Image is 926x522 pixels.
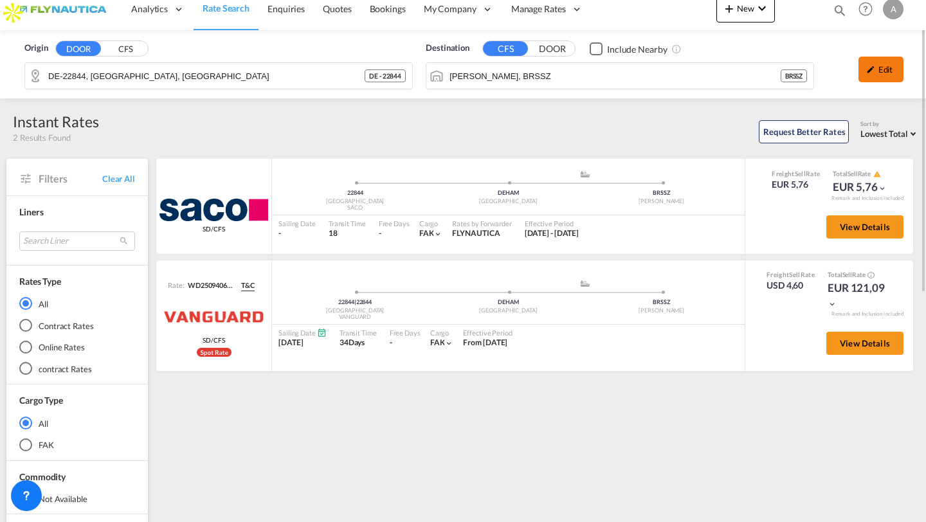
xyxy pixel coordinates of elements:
[278,337,327,348] div: [DATE]
[347,189,363,196] span: 22844
[203,336,224,345] span: SD/CFS
[19,417,135,429] md-radio-button: All
[56,41,101,56] button: DOOR
[19,297,135,310] md-radio-button: All
[463,337,507,347] span: From [DATE]
[671,44,682,54] md-icon: Unchecked: Ignores neighbouring ports when fetching rates.Checked : Includes neighbouring ports w...
[781,69,808,82] div: BRSSZ
[278,219,316,228] div: Sailing Date
[39,172,102,186] span: Filters
[278,228,316,239] div: -
[452,228,511,239] div: FLYNAUTICA
[19,438,135,451] md-radio-button: FAK
[842,271,853,278] span: Sell
[13,111,99,132] div: Instant Rates
[585,307,738,315] div: [PERSON_NAME]
[860,125,920,140] md-select: Select: Lowest Total
[241,280,255,291] span: T&C
[102,173,135,184] span: Clear All
[390,328,421,337] div: Free Days
[19,394,63,407] div: Cargo Type
[772,178,820,191] div: EUR 5,76
[577,171,593,177] md-icon: assets/icons/custom/ship-fill.svg
[872,170,881,179] button: icon-alert
[866,270,875,280] button: Spot Rates are dynamic & can fluctuate with time
[390,337,392,348] div: -
[185,280,236,291] div: WD2509406713
[369,71,401,80] span: DE - 22844
[431,197,585,206] div: [GEOGRAPHIC_DATA]
[525,228,579,238] span: [DATE] - [DATE]
[430,328,454,337] div: Cargo
[19,275,61,288] div: Rates Type
[772,169,820,178] div: Freight Rate
[449,66,781,85] input: Search by Port
[848,170,858,177] span: Sell
[463,328,512,337] div: Effective Period
[833,179,886,195] div: EUR 5,76
[329,219,366,228] div: Transit Time
[278,197,431,206] div: [GEOGRAPHIC_DATA]
[878,184,887,193] md-icon: icon-chevron-down
[426,63,813,89] md-input-container: Santos, BRSSZ
[431,298,585,307] div: DEHAM
[338,298,356,305] span: 22844
[203,224,224,233] span: SD/CFS
[795,170,806,177] span: Sell
[19,363,135,375] md-radio-button: contract Rates
[278,328,327,337] div: Sailing Date
[48,66,365,85] input: Search by Door
[159,199,268,221] img: SACO
[789,271,800,278] span: Sell
[278,313,431,321] div: VANGUARD
[822,310,913,318] div: Remark and Inclusion included
[419,228,434,238] span: FAK
[197,348,232,357] div: Rollable available
[585,298,738,307] div: BRSSZ
[828,280,892,311] div: EUR 121,09
[866,65,875,74] md-icon: icon-pencil
[431,307,585,315] div: [GEOGRAPHIC_DATA]
[431,189,585,197] div: DEHAM
[759,120,849,143] button: Request Better Rates
[767,279,815,292] div: USD 4,60
[828,270,892,280] div: Total Rate
[39,493,87,505] div: not available
[840,222,890,232] span: View Details
[525,228,579,239] div: 01 Oct 2024 - 31 Oct 2025
[317,328,327,337] md-icon: Schedules Available
[833,169,886,179] div: Total Rate
[426,42,469,55] span: Destination
[585,197,738,206] div: [PERSON_NAME]
[19,341,135,354] md-radio-button: Online Rates
[483,41,528,56] button: CFS
[826,332,903,355] button: View Details
[354,298,356,305] span: |
[19,471,66,482] span: Commodity
[452,228,500,238] span: FLYNAUTICA
[577,280,593,287] md-icon: assets/icons/custom/ship-fill.svg
[168,280,185,291] span: Rate:
[430,337,445,347] span: FAK
[197,348,232,357] img: Vanguard_Spot.png
[463,337,507,348] div: From 29 Sep 2025
[860,120,920,129] div: Sort by
[19,206,43,217] span: Liners
[767,270,815,279] div: Freight Rate
[340,337,377,348] div: 34Days
[433,230,442,239] md-icon: icon-chevron-down
[19,319,135,332] md-radio-button: Contract Rates
[278,204,431,212] div: SACO
[828,300,837,309] md-icon: icon-chevron-down
[607,43,667,56] div: Include Nearby
[159,301,268,333] img: VANGUARD
[530,42,575,57] button: DOOR
[860,129,908,139] span: Lowest Total
[340,328,377,337] div: Transit Time
[356,298,372,305] span: 22844
[822,195,913,202] div: Remark and Inclusion included
[826,215,903,239] button: View Details
[525,219,579,228] div: Effective Period
[25,63,412,89] md-input-container: DE-22844, Norderstedt, Schleswig-Holstein
[24,42,48,55] span: Origin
